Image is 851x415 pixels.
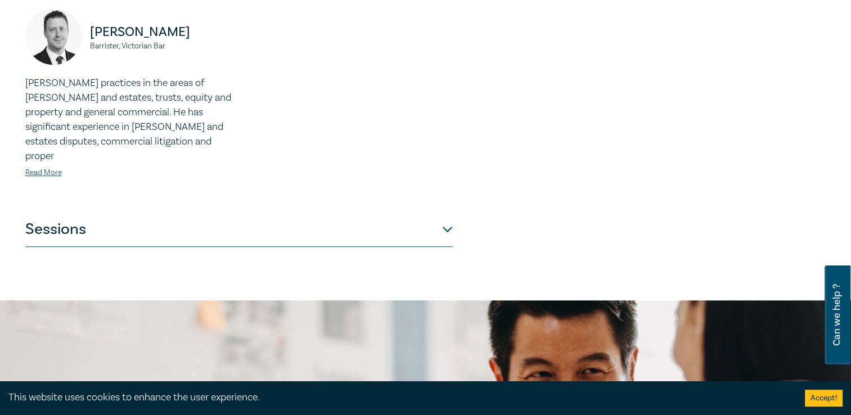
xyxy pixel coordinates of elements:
[831,272,842,358] span: Can we help ?
[90,42,232,50] small: Barrister, Victorian Bar
[25,168,62,178] a: Read More
[25,213,453,247] button: Sessions
[25,76,232,164] p: [PERSON_NAME] practices in the areas of [PERSON_NAME] and estates, trusts, equity and property an...
[90,23,232,41] p: [PERSON_NAME]
[25,8,82,65] img: https://s3.ap-southeast-2.amazonaws.com/leo-cussen-store-production-content/Contacts/Justin%20Riz...
[805,390,843,407] button: Accept cookies
[8,390,788,405] div: This website uses cookies to enhance the user experience.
